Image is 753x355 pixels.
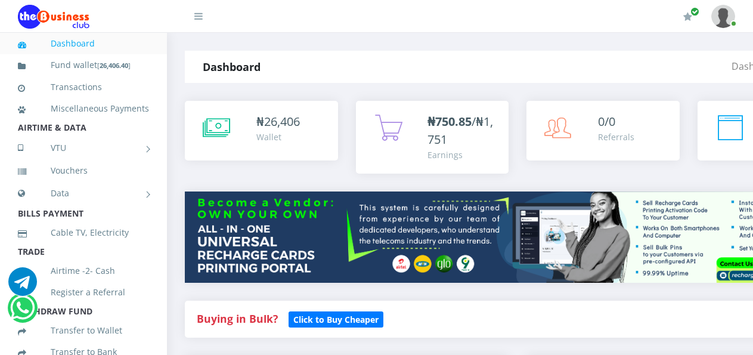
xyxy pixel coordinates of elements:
img: Logo [18,5,89,29]
b: 26,406.40 [100,61,128,70]
a: Vouchers [18,157,149,184]
a: Transfer to Wallet [18,317,149,344]
a: Data [18,178,149,208]
i: Renew/Upgrade Subscription [683,12,692,21]
a: Chat for support [8,276,37,296]
span: 26,406 [264,113,300,129]
a: Register a Referral [18,279,149,306]
div: Earnings [427,149,497,161]
a: Chat for support [10,302,35,322]
a: Dashboard [18,30,149,57]
a: Fund wallet[26,406.40] [18,51,149,79]
a: Airtime -2- Cash [18,257,149,285]
a: VTU [18,133,149,163]
a: Cable TV, Electricity [18,219,149,246]
b: ₦750.85 [427,113,472,129]
a: ₦26,406 Wallet [185,101,338,160]
b: Click to Buy Cheaper [293,314,379,325]
div: Wallet [256,131,300,143]
small: [ ] [97,61,131,70]
div: Referrals [598,131,634,143]
a: Click to Buy Cheaper [289,311,383,326]
span: /₦1,751 [427,113,493,147]
strong: Dashboard [203,60,261,74]
strong: Buying in Bulk? [197,311,278,326]
img: User [711,5,735,28]
div: ₦ [256,113,300,131]
a: 0/0 Referrals [526,101,680,160]
span: Renew/Upgrade Subscription [690,7,699,16]
a: Miscellaneous Payments [18,95,149,122]
a: ₦750.85/₦1,751 Earnings [356,101,509,174]
a: Transactions [18,73,149,101]
span: 0/0 [598,113,615,129]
